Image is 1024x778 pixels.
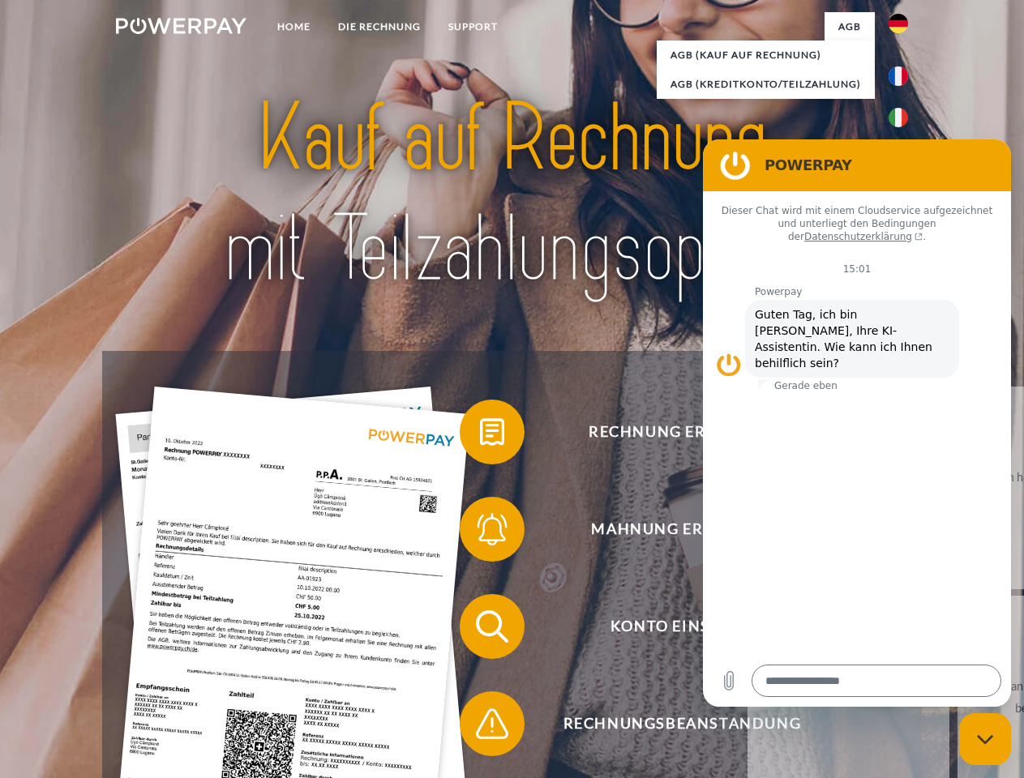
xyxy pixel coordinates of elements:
span: Rechnungsbeanstandung [483,691,880,756]
button: Rechnungsbeanstandung [460,691,881,756]
button: Rechnung erhalten? [460,400,881,464]
img: de [889,14,908,33]
iframe: Schaltfläche zum Öffnen des Messaging-Fensters; Konversation läuft [959,713,1011,765]
a: AGB (Kreditkonto/Teilzahlung) [657,70,875,99]
img: qb_search.svg [472,606,512,647]
a: DIE RECHNUNG [324,12,435,41]
button: Konto einsehen [460,594,881,659]
img: logo-powerpay-white.svg [116,18,246,34]
span: Rechnung erhalten? [483,400,880,464]
img: fr [889,66,908,86]
img: title-powerpay_de.svg [155,78,869,310]
a: Home [263,12,324,41]
span: Mahnung erhalten? [483,497,880,562]
img: qb_bell.svg [472,509,512,549]
img: qb_warning.svg [472,703,512,744]
a: agb [825,12,875,41]
img: qb_bill.svg [472,412,512,452]
span: Konto einsehen [483,594,880,659]
iframe: Messaging-Fenster [703,139,1011,707]
a: SUPPORT [435,12,512,41]
img: it [889,108,908,127]
a: AGB (Kauf auf Rechnung) [657,41,875,70]
button: Mahnung erhalten? [460,497,881,562]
